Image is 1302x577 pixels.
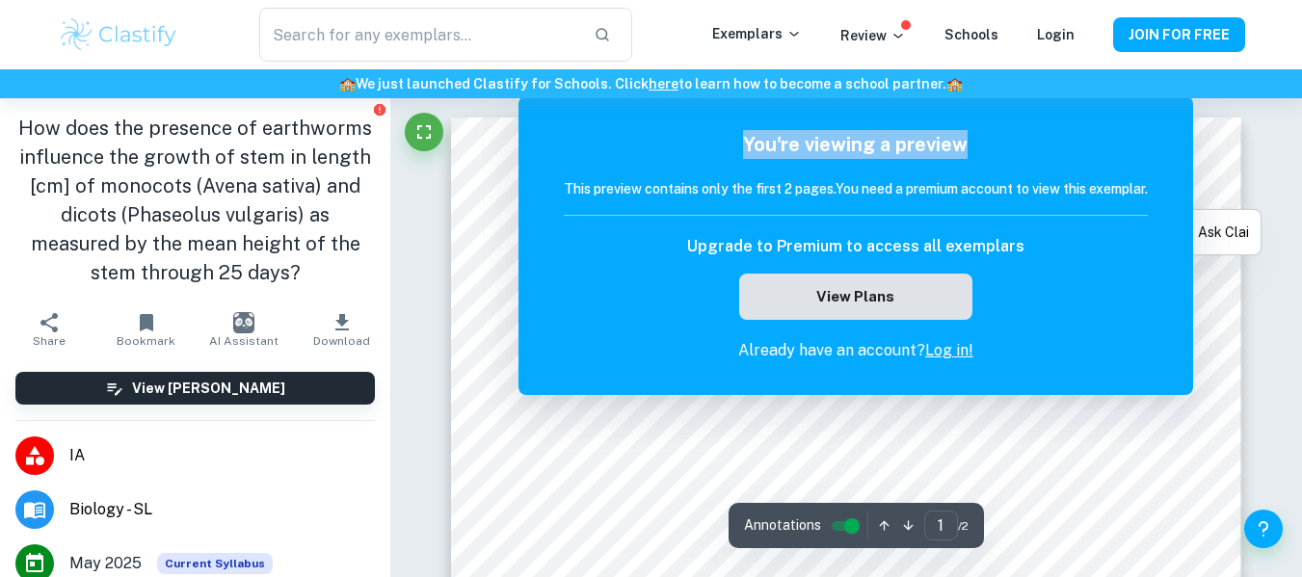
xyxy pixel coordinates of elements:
span: 🏫 [339,76,356,92]
button: Bookmark [97,302,195,356]
input: Search for any exemplars... [259,8,577,62]
span: Download [313,334,370,348]
button: AI Assistant [196,302,293,356]
span: Bookmark [117,334,175,348]
span: Current Syllabus [157,553,273,574]
a: Login [1037,27,1075,42]
p: Exemplars [712,23,802,44]
p: Already have an account? [564,339,1148,362]
p: Review [840,25,906,46]
h1: How does the presence of earthworms influence the growth of stem in length [cm] of monocots (Aven... [15,114,375,287]
button: JOIN FOR FREE [1113,17,1245,52]
h6: This preview contains only the first 2 pages. You need a premium account to view this exemplar. [564,178,1148,199]
span: May 2025 [69,552,142,575]
h6: View [PERSON_NAME] [132,378,285,399]
button: Report issue [372,102,386,117]
span: Biology - SL [69,498,375,521]
div: This exemplar is based on the current syllabus. Feel free to refer to it for inspiration/ideas wh... [157,553,273,574]
button: Download [293,302,390,356]
span: Share [33,334,66,348]
img: AI Assistant [233,312,254,333]
button: Help and Feedback [1244,510,1283,548]
span: Annotations [744,515,821,536]
img: Clastify logo [58,15,180,54]
a: Schools [944,27,998,42]
p: Ask Clai [1198,222,1249,243]
span: 🏫 [946,76,963,92]
span: AI Assistant [209,334,279,348]
button: Ask Clai [1156,210,1261,254]
button: Fullscreen [405,113,443,151]
button: View Plans [739,274,972,320]
button: View [PERSON_NAME] [15,372,375,405]
a: Log in! [925,341,973,359]
a: here [649,76,678,92]
span: IA [69,444,375,467]
h5: You're viewing a preview [564,130,1148,159]
span: / 2 [958,517,969,535]
h6: We just launched Clastify for Schools. Click to learn how to become a school partner. [4,73,1298,94]
h6: Upgrade to Premium to access all exemplars [687,235,1024,258]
